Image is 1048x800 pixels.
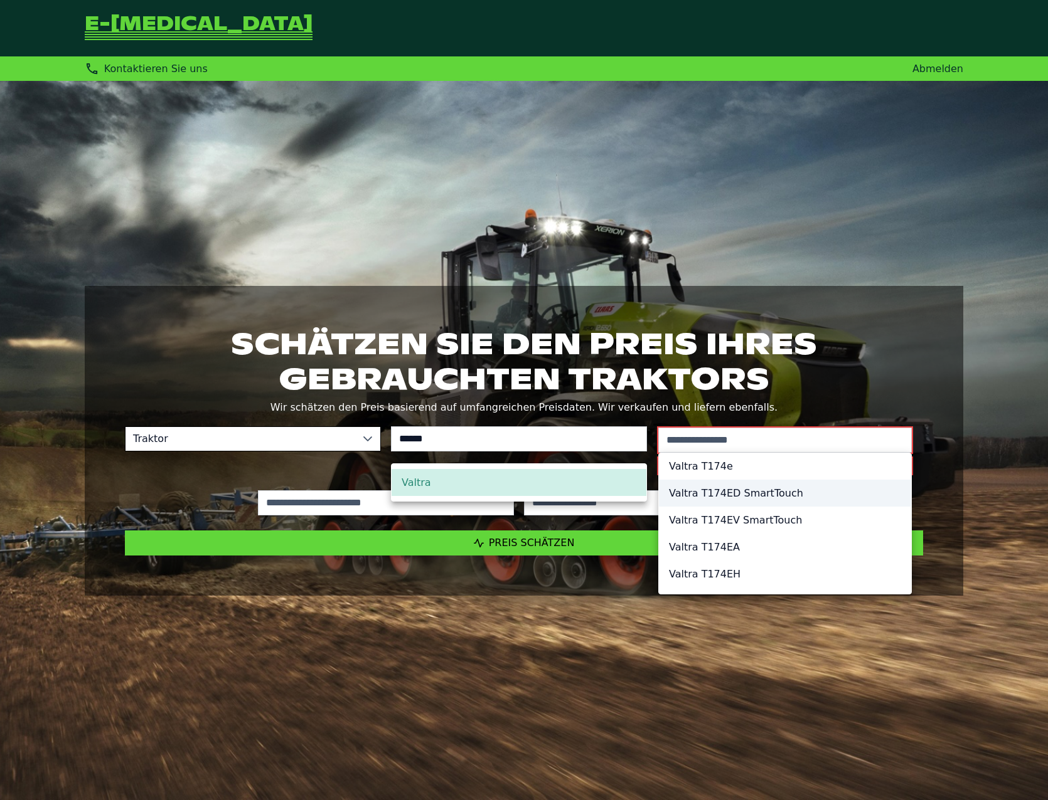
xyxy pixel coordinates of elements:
[659,453,911,480] li: Valtra T174e
[912,63,963,75] a: Abmelden
[85,15,313,41] a: Zurück zur Startseite
[125,530,923,555] button: Preis schätzen
[659,587,911,614] li: Valtra N174D SmartTouch
[657,456,913,475] small: Bitte wählen Sie ein Modell aus den Vorschlägen
[659,480,911,507] li: Valtra T174ED SmartTouch
[85,61,208,76] div: Kontaktieren Sie uns
[104,63,208,75] span: Kontaktieren Sie uns
[125,326,923,396] h1: Schätzen Sie den Preis Ihres gebrauchten Traktors
[489,537,575,549] span: Preis schätzen
[392,464,646,501] ul: Option List
[659,507,911,534] li: Valtra T174EV SmartTouch
[392,469,646,496] li: Valtra
[125,399,923,416] p: Wir schätzen den Preis basierend auf umfangreichen Preisdaten. Wir verkaufen und liefern ebenfalls.
[659,561,911,587] li: Valtra T174EH
[126,427,355,451] span: Traktor
[659,534,911,561] li: Valtra T174EA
